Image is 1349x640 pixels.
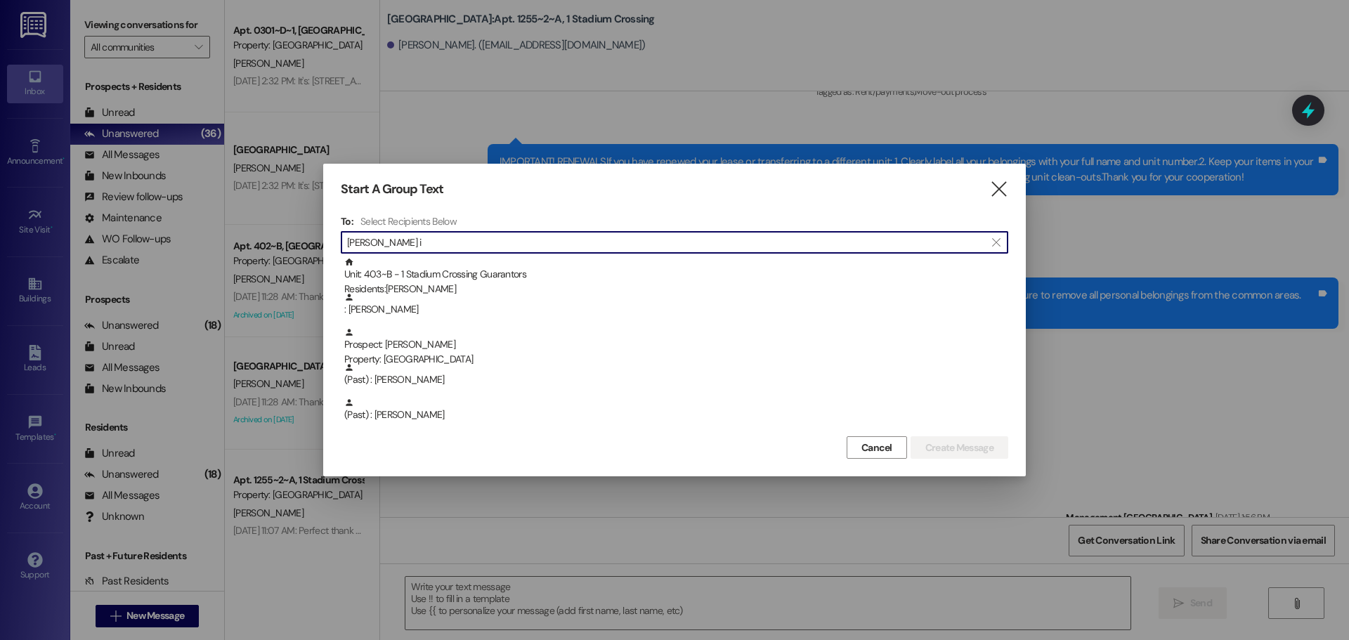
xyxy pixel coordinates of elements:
[344,257,1008,297] div: Unit: 403~B - 1 Stadium Crossing Guarantors
[925,440,993,455] span: Create Message
[341,363,1008,398] div: (Past) : [PERSON_NAME]
[360,215,457,228] h4: Select Recipients Below
[341,257,1008,292] div: Unit: 403~B - 1 Stadium Crossing GuarantorsResidents:[PERSON_NAME]
[341,292,1008,327] div: : [PERSON_NAME]
[344,398,1008,422] div: (Past) : [PERSON_NAME]
[344,327,1008,367] div: Prospect: [PERSON_NAME]
[985,232,1008,253] button: Clear text
[861,440,892,455] span: Cancel
[341,398,1008,433] div: (Past) : [PERSON_NAME]
[992,237,1000,248] i: 
[341,327,1008,363] div: Prospect: [PERSON_NAME]Property: [GEOGRAPHIC_DATA]
[847,436,907,459] button: Cancel
[344,363,1008,387] div: (Past) : [PERSON_NAME]
[344,282,1008,296] div: Residents: [PERSON_NAME]
[341,181,443,197] h3: Start A Group Text
[347,233,985,252] input: Search for any contact or apartment
[911,436,1008,459] button: Create Message
[344,292,1008,317] div: : [PERSON_NAME]
[989,182,1008,197] i: 
[344,352,1008,367] div: Property: [GEOGRAPHIC_DATA]
[341,215,353,228] h3: To:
